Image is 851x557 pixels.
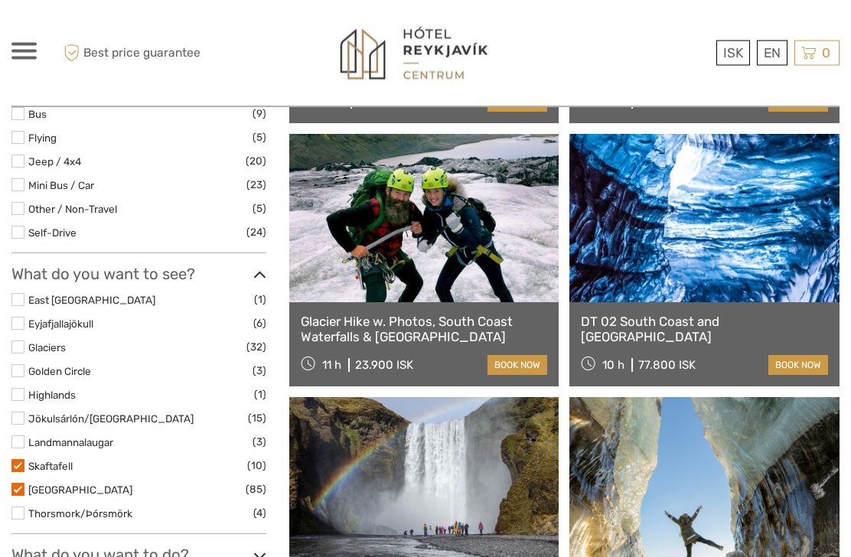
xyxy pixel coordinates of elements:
[638,359,696,373] div: 77.800 ISK
[28,366,91,378] a: Golden Circle
[253,106,266,123] span: (9)
[254,386,266,404] span: (1)
[28,484,132,497] a: [GEOGRAPHIC_DATA]
[246,224,266,242] span: (24)
[28,295,155,307] a: East [GEOGRAPHIC_DATA]
[60,41,219,66] span: Best price guarantee
[322,359,341,373] span: 11 h
[581,314,828,346] a: DT 02 South Coast and [GEOGRAPHIC_DATA]
[28,342,66,354] a: Glaciers
[253,363,266,380] span: (3)
[28,180,94,192] a: Mini Bus / Car
[357,96,411,109] div: 37.619 ISK
[253,434,266,451] span: (3)
[602,359,624,373] span: 10 h
[28,204,117,216] a: Other / Non-Travel
[248,410,266,428] span: (15)
[28,461,73,473] a: Skaftafell
[253,200,266,218] span: (5)
[322,96,344,109] span: 12 h
[254,292,266,309] span: (1)
[246,339,266,357] span: (32)
[28,318,93,331] a: Eyjafjallajökull
[28,508,132,520] a: Thorsmork/Þórsmörk
[355,359,413,373] div: 23.900 ISK
[638,96,693,109] div: 19.990 ISK
[28,437,113,449] a: Landmannalaugar
[602,96,624,109] span: 10 h
[820,45,833,60] span: 0
[28,109,47,121] a: Bus
[176,24,194,42] button: Open LiveChat chat widget
[768,356,828,376] a: book now
[757,41,787,66] div: EN
[247,458,266,475] span: (10)
[253,315,266,333] span: (6)
[28,156,81,168] a: Jeep / 4x4
[330,21,498,86] img: 1302-193844b0-62ee-484d-874e-72dc28c7b514_logo_big.jpg
[246,153,266,171] span: (20)
[21,27,173,39] p: We're away right now. Please check back later!
[253,505,266,523] span: (4)
[28,389,76,402] a: Highlands
[301,314,548,346] a: Glacier Hike w. Photos, South Coast Waterfalls & [GEOGRAPHIC_DATA]
[253,129,266,147] span: (5)
[28,132,57,145] a: Flying
[11,265,266,284] h3: What do you want to see?
[28,227,77,239] a: Self-Drive
[246,177,266,194] span: (23)
[723,45,743,60] span: ISK
[28,413,194,425] a: Jökulsárlón/[GEOGRAPHIC_DATA]
[246,481,266,499] span: (85)
[487,356,547,376] a: book now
